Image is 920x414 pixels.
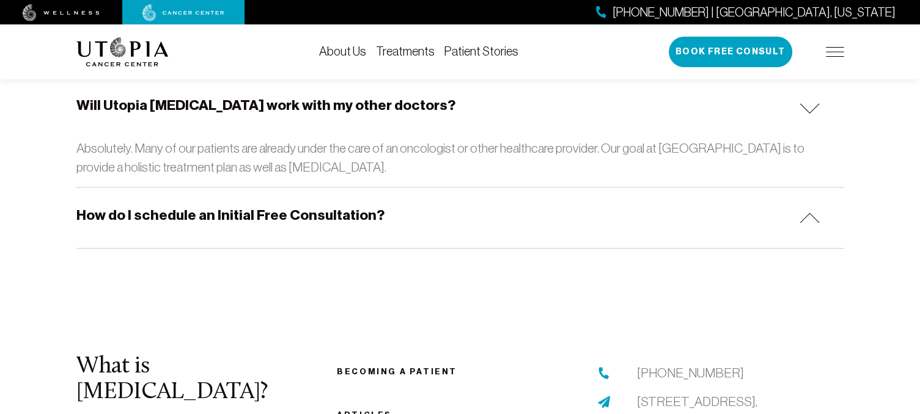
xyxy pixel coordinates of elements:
[376,45,435,58] a: Treatments
[23,4,100,21] img: wellness
[319,45,366,58] a: About Us
[826,47,844,57] img: icon-hamburger
[596,4,896,21] a: [PHONE_NUMBER] | [GEOGRAPHIC_DATA], [US_STATE]
[76,96,455,115] h5: Will Utopia [MEDICAL_DATA] work with my other doctors?
[76,139,844,177] p: Absolutely. Many of our patients are already under the care of an oncologist or other healthcare ...
[613,4,896,21] span: [PHONE_NUMBER] | [GEOGRAPHIC_DATA], [US_STATE]
[598,367,610,379] img: phone
[76,37,169,67] img: logo
[142,4,224,21] img: cancer center
[76,206,385,225] h5: How do I schedule an Initial Free Consultation?
[337,367,457,376] a: Becoming a patient
[76,355,268,404] a: What is [MEDICAL_DATA]?
[444,45,518,58] a: Patient Stories
[637,363,744,383] a: [PHONE_NUMBER]
[598,396,610,408] img: address
[669,37,792,67] button: Book Free Consult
